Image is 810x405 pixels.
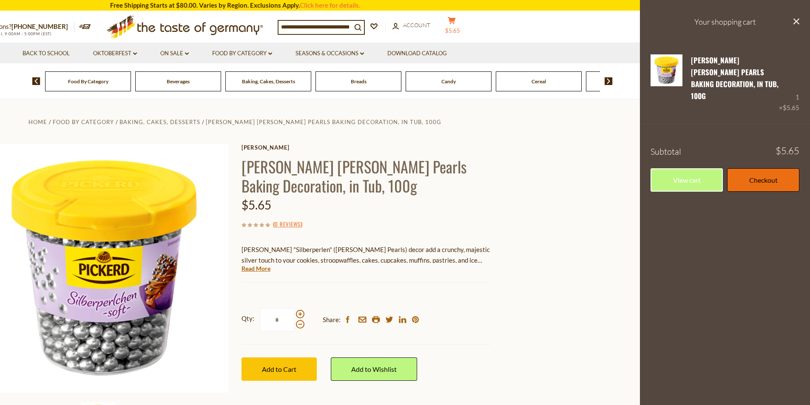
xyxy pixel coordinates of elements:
a: Pickerd Silber Pearls Baking Decoration, in Tub, 100g [651,54,682,113]
span: Add to Cart [262,365,296,373]
a: Food By Category [212,49,272,58]
a: Checkout [727,168,799,192]
a: Cereal [531,78,546,85]
a: Home [28,119,47,125]
a: Food By Category [53,119,114,125]
a: Seasons & Occasions [296,49,364,58]
a: Download Catalog [387,49,447,58]
span: $5.65 [242,198,271,212]
a: Baking, Cakes, Desserts [242,78,295,85]
span: $5.65 [783,104,799,111]
a: Read More [242,264,270,273]
button: $5.65 [439,17,465,38]
a: [PERSON_NAME] [PERSON_NAME] Pearls Baking Decoration, in Tub, 100g [691,55,779,102]
a: [PHONE_NUMBER] [11,23,68,30]
a: [PERSON_NAME] [PERSON_NAME] Pearls Baking Decoration, in Tub, 100g [206,119,441,125]
span: Share: [323,314,341,325]
a: Add to Wishlist [331,357,417,381]
img: next arrow [605,77,613,85]
span: $5.65 [776,146,799,156]
a: Baking, Cakes, Desserts [119,119,200,125]
img: previous arrow [32,77,40,85]
a: Back to School [23,49,70,58]
button: Add to Cart [242,357,317,381]
div: 1 × [779,54,799,113]
strong: Qty: [242,313,254,324]
a: Food By Category [68,78,108,85]
a: Beverages [167,78,190,85]
h1: [PERSON_NAME] [PERSON_NAME] Pearls Baking Decoration, in Tub, 100g [242,157,490,195]
a: 0 Reviews [275,220,301,229]
a: Click here for details. [300,1,360,9]
a: Oktoberfest [93,49,137,58]
a: [PERSON_NAME] [242,144,490,151]
span: Subtotal [651,146,681,157]
p: [PERSON_NAME] "Silberperlen" ([PERSON_NAME] Pearls) decor add a crunchy, majestic silver touch to... [242,244,490,266]
a: On Sale [160,49,189,58]
a: View cart [651,168,723,192]
input: Qty: [260,308,295,331]
img: Pickerd Silber Pearls Baking Decoration, in Tub, 100g [651,54,682,86]
span: Account [403,22,430,28]
a: Account [392,21,430,30]
span: ( ) [273,220,302,228]
a: Candy [441,78,456,85]
span: $5.65 [445,27,460,34]
a: Breads [351,78,367,85]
